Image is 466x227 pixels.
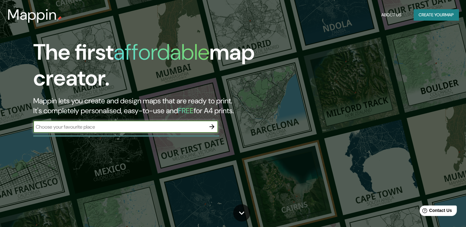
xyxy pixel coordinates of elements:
[33,123,206,130] input: Choose your favourite place
[57,16,62,21] img: mappin-pin
[411,203,459,220] iframe: Help widget launcher
[379,9,404,21] button: About Us
[178,106,194,115] h5: FREE
[33,96,266,116] h2: Mappin lets you create and design maps that are ready to print. It's completely personalised, eas...
[414,9,459,21] button: Create yourmap
[33,39,266,96] h1: The first map creator.
[7,6,57,23] h3: Mappin
[114,38,209,66] h1: affordable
